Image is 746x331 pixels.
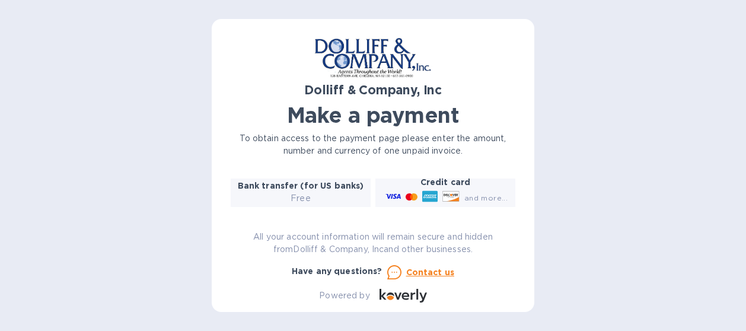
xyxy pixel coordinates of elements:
span: and more... [464,193,508,202]
p: To obtain access to the payment page please enter the amount, number and currency of one unpaid i... [231,132,515,157]
p: Powered by [319,289,369,302]
b: Dolliff & Company, Inc [304,82,442,97]
u: Contact us [406,268,455,277]
p: Free [238,192,364,205]
b: Credit card [420,177,470,187]
b: Bank transfer (for US banks) [238,181,364,190]
h1: Make a payment [231,103,515,128]
b: Have any questions? [292,266,382,276]
p: All your account information will remain secure and hidden from Dolliff & Company, Inc and other ... [231,231,515,256]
